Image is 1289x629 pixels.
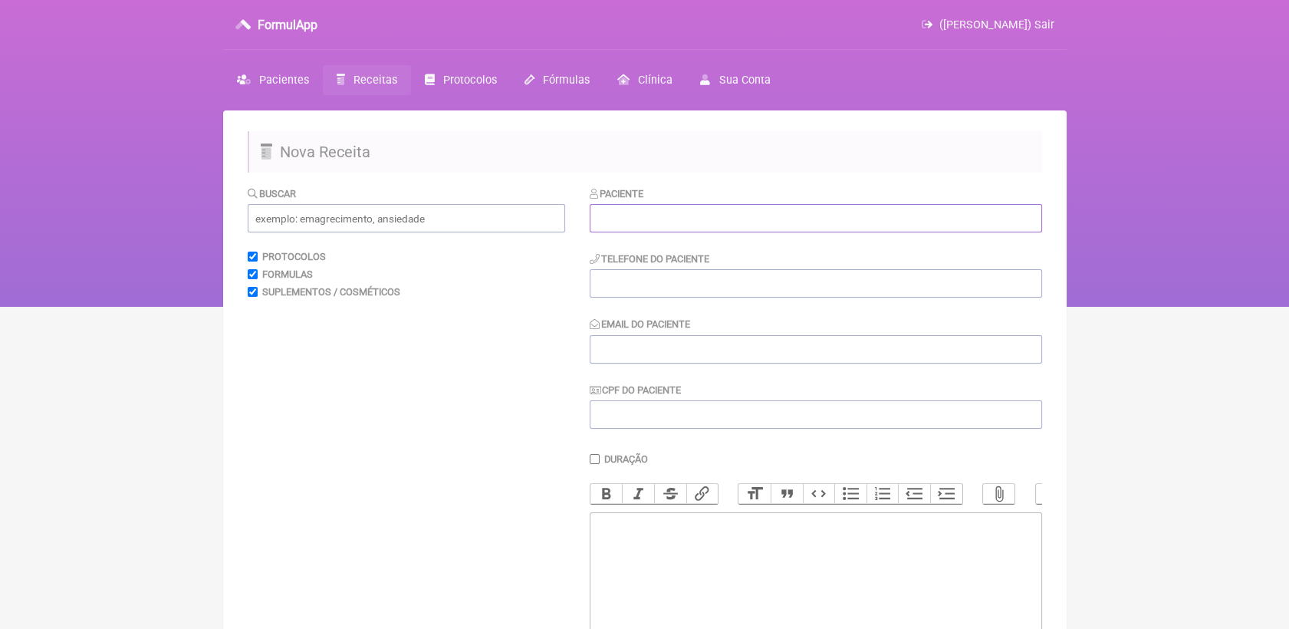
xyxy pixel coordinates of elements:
[590,384,682,396] label: CPF do Paciente
[262,286,400,298] label: Suplementos / Cosméticos
[248,188,297,199] label: Buscar
[223,65,323,95] a: Pacientes
[654,484,686,504] button: Strikethrough
[262,251,326,262] label: Protocolos
[771,484,803,504] button: Quote
[866,484,899,504] button: Numbers
[590,318,691,330] label: Email do Paciente
[738,484,771,504] button: Heading
[719,74,771,87] span: Sua Conta
[248,131,1042,173] h2: Nova Receita
[922,18,1054,31] a: ([PERSON_NAME]) Sair
[638,74,672,87] span: Clínica
[262,268,313,280] label: Formulas
[1036,484,1068,504] button: Undo
[323,65,411,95] a: Receitas
[353,74,397,87] span: Receitas
[511,65,603,95] a: Fórmulas
[411,65,511,95] a: Protocolos
[604,453,648,465] label: Duração
[590,188,644,199] label: Paciente
[622,484,654,504] button: Italic
[590,253,710,265] label: Telefone do Paciente
[939,18,1054,31] span: ([PERSON_NAME]) Sair
[930,484,962,504] button: Increase Level
[590,484,623,504] button: Bold
[258,18,317,32] h3: FormulApp
[803,484,835,504] button: Code
[686,65,784,95] a: Sua Conta
[834,484,866,504] button: Bullets
[983,484,1015,504] button: Attach Files
[259,74,309,87] span: Pacientes
[443,74,497,87] span: Protocolos
[603,65,686,95] a: Clínica
[248,204,565,232] input: exemplo: emagrecimento, ansiedade
[686,484,718,504] button: Link
[543,74,590,87] span: Fórmulas
[898,484,930,504] button: Decrease Level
